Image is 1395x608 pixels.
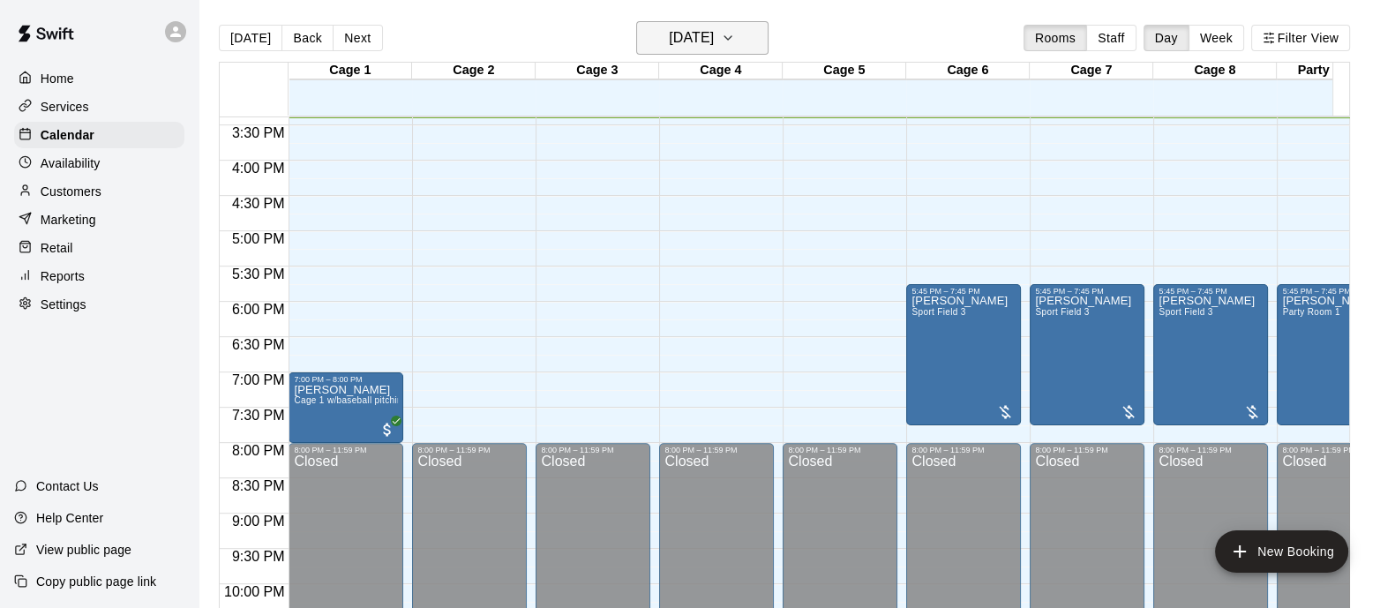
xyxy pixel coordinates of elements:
[36,541,131,559] p: View public page
[41,98,89,116] p: Services
[14,263,184,289] a: Reports
[228,266,289,281] span: 5:30 PM
[14,178,184,205] a: Customers
[788,446,892,454] div: 8:00 PM – 11:59 PM
[906,63,1030,79] div: Cage 6
[14,235,184,261] a: Retail
[1144,25,1189,51] button: Day
[41,70,74,87] p: Home
[228,372,289,387] span: 7:00 PM
[1086,25,1136,51] button: Staff
[412,63,536,79] div: Cage 2
[911,446,1016,454] div: 8:00 PM – 11:59 PM
[228,514,289,529] span: 9:00 PM
[228,161,289,176] span: 4:00 PM
[14,65,184,92] a: Home
[36,477,99,495] p: Contact Us
[1035,307,1089,317] span: Sport Field 3
[1035,446,1139,454] div: 8:00 PM – 11:59 PM
[36,509,103,527] p: Help Center
[41,154,101,172] p: Availability
[1277,284,1391,425] div: 5:45 PM – 7:45 PM: Party Room 1
[1282,287,1386,296] div: 5:45 PM – 7:45 PM
[228,408,289,423] span: 7:30 PM
[1030,63,1153,79] div: Cage 7
[636,21,769,55] button: [DATE]
[1153,63,1277,79] div: Cage 8
[294,375,398,384] div: 7:00 PM – 8:00 PM
[783,63,906,79] div: Cage 5
[541,446,645,454] div: 8:00 PM – 11:59 PM
[219,25,282,51] button: [DATE]
[294,446,398,454] div: 8:00 PM – 11:59 PM
[228,337,289,352] span: 6:30 PM
[1282,446,1386,454] div: 8:00 PM – 11:59 PM
[1035,287,1139,296] div: 5:45 PM – 7:45 PM
[669,26,714,50] h6: [DATE]
[294,395,445,405] span: Cage 1 w/baseball pitching machine
[281,25,334,51] button: Back
[289,372,403,443] div: 7:00 PM – 8:00 PM: Chris Griggs
[906,284,1021,425] div: 5:45 PM – 7:45 PM: Sport Field 3
[289,63,412,79] div: Cage 1
[1159,287,1263,296] div: 5:45 PM – 7:45 PM
[14,122,184,148] a: Calendar
[1159,446,1263,454] div: 8:00 PM – 11:59 PM
[220,584,289,599] span: 10:00 PM
[41,183,101,200] p: Customers
[41,296,86,313] p: Settings
[1024,25,1087,51] button: Rooms
[36,573,156,590] p: Copy public page link
[664,446,769,454] div: 8:00 PM – 11:59 PM
[14,150,184,176] a: Availability
[14,94,184,120] a: Services
[911,287,1016,296] div: 5:45 PM – 7:45 PM
[41,267,85,285] p: Reports
[333,25,382,51] button: Next
[228,478,289,493] span: 8:30 PM
[14,291,184,318] a: Settings
[1153,284,1268,425] div: 5:45 PM – 7:45 PM: Sport Field 3
[911,307,965,317] span: Sport Field 3
[228,443,289,458] span: 8:00 PM
[1215,530,1348,573] button: add
[228,549,289,564] span: 9:30 PM
[228,231,289,246] span: 5:00 PM
[536,63,659,79] div: Cage 3
[1282,307,1339,317] span: Party Room 1
[228,302,289,317] span: 6:00 PM
[41,239,73,257] p: Retail
[228,125,289,140] span: 3:30 PM
[14,206,184,233] a: Marketing
[41,211,96,229] p: Marketing
[1030,284,1144,425] div: 5:45 PM – 7:45 PM: Sport Field 3
[228,196,289,211] span: 4:30 PM
[1251,25,1350,51] button: Filter View
[1159,307,1212,317] span: Sport Field 3
[417,446,521,454] div: 8:00 PM – 11:59 PM
[41,126,94,144] p: Calendar
[1189,25,1244,51] button: Week
[379,421,396,439] span: All customers have paid
[659,63,783,79] div: Cage 4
